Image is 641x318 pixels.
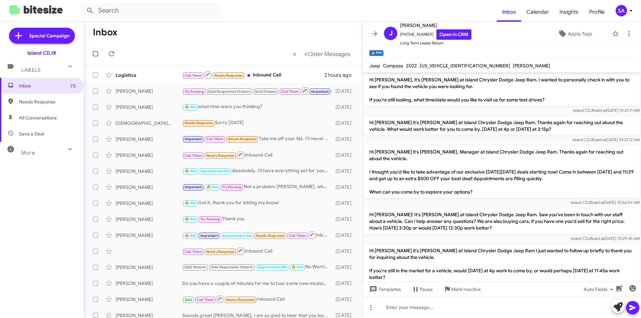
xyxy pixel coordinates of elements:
[573,108,640,113] span: Island CDJR [DATE] 10:21:11 AM
[289,234,306,238] span: Call Them
[304,50,308,58] span: »
[185,217,196,221] span: 🔥 Hot
[568,28,592,40] span: Apply Tags
[521,2,554,22] a: Calendar
[255,89,277,94] span: Sold Historic
[182,135,332,143] div: Take me off your list. I'll never come by to have someone waste my time. If you want to provide a...
[541,28,609,40] button: Apply Tags
[206,250,235,254] span: Needs Response
[311,89,329,94] span: Important
[222,185,241,189] span: Try Pausing
[593,236,604,241] span: said at
[332,120,357,126] div: [DATE]
[300,47,354,61] button: Next
[368,283,401,295] span: Templates
[185,234,196,238] span: 🔥 Hot
[554,2,584,22] a: Insights
[21,150,35,156] span: More
[182,215,332,223] div: Thank you
[93,27,118,38] h1: Inbox
[29,32,69,39] span: Special Campaign
[571,236,640,241] span: Island CDJR [DATE] 10:29:45 AM
[497,2,521,22] a: Inbox
[364,116,640,135] p: Hi [PERSON_NAME] it's [PERSON_NAME] at Island Chrysler Dodge Jeep Ram. Thanks again for reaching ...
[332,216,357,223] div: [DATE]
[208,89,251,94] span: Sold Responded Historic
[332,104,357,110] div: [DATE]
[185,185,202,189] span: Important
[400,21,471,29] span: [PERSON_NAME]
[226,298,255,302] span: Needs Response
[19,82,76,89] span: Inbox
[293,50,296,58] span: «
[182,183,332,191] div: Not a problem [PERSON_NAME], whatever time might work for you feel free to reach out!
[182,71,325,79] div: Inbound Call
[206,137,224,141] span: Call Them
[116,232,182,239] div: [PERSON_NAME]
[182,167,332,175] div: Absolutely, i'll have everything set for your visit with us! Our address is [STREET_ADDRESS]! See...
[222,234,251,238] span: Appointment Set
[451,283,481,295] span: Mark Inactive
[116,104,182,110] div: [PERSON_NAME]
[291,265,303,269] span: 🔥 Hot
[573,137,640,142] span: Island CDJR [DATE] 10:21:12 AM
[610,5,634,16] button: SA
[19,98,76,105] span: Needs Response
[332,184,357,191] div: [DATE]
[182,151,332,159] div: Inbound Call
[116,216,182,223] div: [PERSON_NAME]
[289,47,354,61] nav: Page navigation example
[197,298,214,302] span: Call Them
[206,153,235,158] span: Needs Response
[182,103,332,111] div: what time were you thinking?
[19,114,57,121] span: All Conversations
[256,234,284,238] span: Needs Response
[332,168,357,175] div: [DATE]
[332,296,357,303] div: [DATE]
[592,200,604,205] span: said at
[185,169,196,173] span: 🔥 Hot
[332,136,357,142] div: [DATE]
[364,74,640,106] p: Hi [PERSON_NAME], it's [PERSON_NAME] at Island Chrysler Dodge Jeep Ram. I wanted to personally ch...
[182,295,332,303] div: Inbound Call
[332,232,357,239] div: [DATE]
[200,169,230,173] span: Appointment Set
[116,72,182,78] div: Logistics
[584,283,616,295] span: Auto Fields
[383,63,403,69] span: Compass
[289,47,300,61] button: Previous
[594,137,606,142] span: said at
[406,283,438,295] button: Pause
[182,199,332,207] div: Got it, thank you for letting me know!
[185,89,204,94] span: Try Pausing
[185,153,202,158] span: Call Them
[325,72,357,78] div: 2 hours ago
[185,73,202,78] span: Call Them
[211,265,253,269] span: Sold Responded Historic
[595,108,606,113] span: said at
[27,50,56,56] div: Island CDJR
[571,200,640,205] span: Island CDJR [DATE] 10:56:54 AM
[369,63,380,69] span: Jeep
[185,105,196,109] span: 🔥 Hot
[9,28,75,44] a: Special Campaign
[185,201,196,205] span: 🔥 Hot
[332,248,357,255] div: [DATE]
[116,280,182,287] div: [PERSON_NAME]
[332,88,357,94] div: [DATE]
[116,264,182,271] div: [PERSON_NAME]
[363,283,406,295] button: Templates
[389,28,393,39] span: J
[584,2,610,22] a: Profile
[116,200,182,207] div: [PERSON_NAME]
[116,152,182,158] div: [PERSON_NAME]
[332,200,357,207] div: [DATE]
[616,5,627,16] div: SA
[308,50,350,58] span: Older Messages
[116,88,182,94] div: [PERSON_NAME]
[420,283,433,295] span: Pause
